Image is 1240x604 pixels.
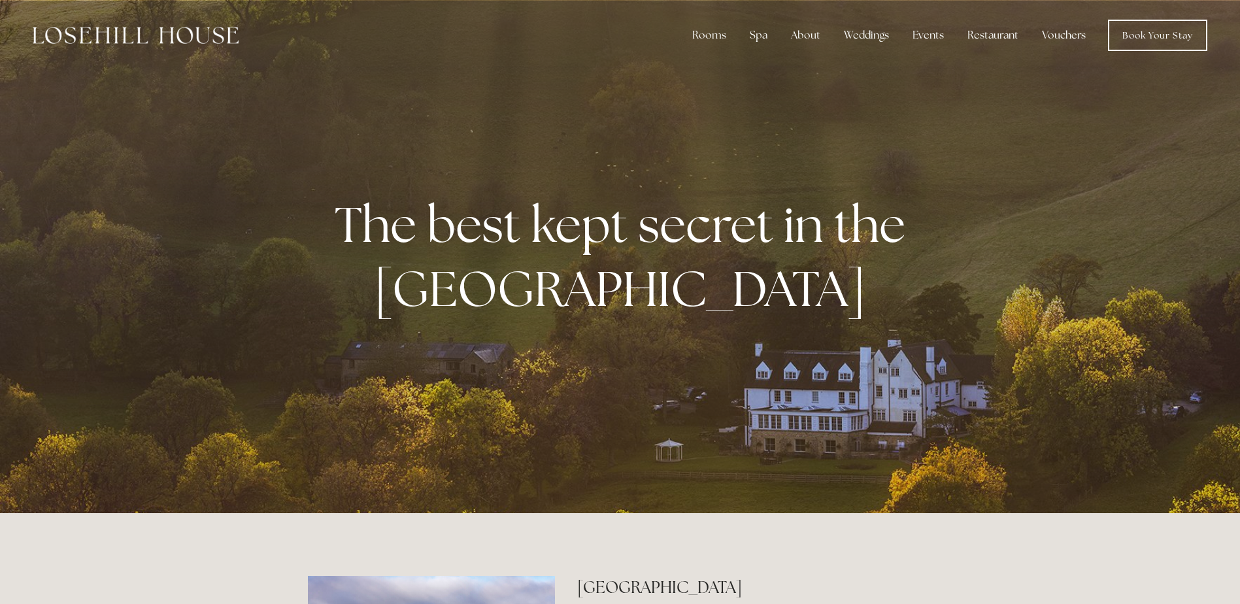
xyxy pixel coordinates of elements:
[335,192,916,320] strong: The best kept secret in the [GEOGRAPHIC_DATA]
[957,22,1029,48] div: Restaurant
[1031,22,1096,48] a: Vouchers
[682,22,737,48] div: Rooms
[577,576,932,599] h2: [GEOGRAPHIC_DATA]
[1108,20,1207,51] a: Book Your Stay
[833,22,899,48] div: Weddings
[902,22,954,48] div: Events
[739,22,778,48] div: Spa
[780,22,831,48] div: About
[33,27,239,44] img: Losehill House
